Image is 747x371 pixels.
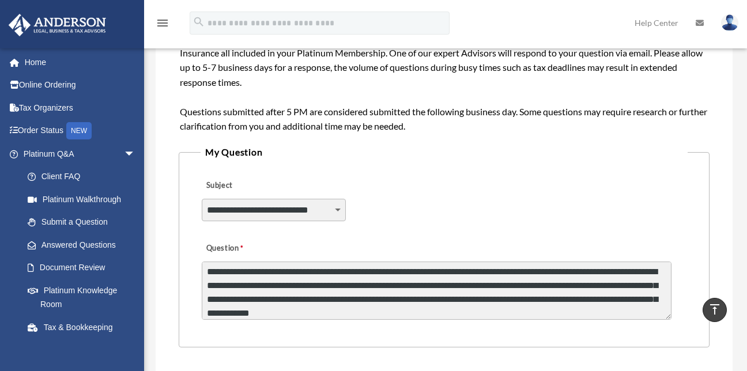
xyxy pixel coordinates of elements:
a: Home [8,51,153,74]
span: arrow_drop_down [124,142,147,166]
legend: My Question [201,144,688,160]
a: Client FAQ [16,165,153,188]
label: Subject [202,177,311,194]
a: Tax Organizers [8,96,153,119]
a: Platinum Q&Aarrow_drop_down [8,142,153,165]
img: Anderson Advisors Platinum Portal [5,14,110,36]
i: vertical_align_top [708,302,722,316]
a: Submit a Question [16,211,147,234]
a: Order StatusNEW [8,119,153,143]
a: Online Ordering [8,74,153,97]
i: menu [156,16,169,30]
a: menu [156,20,169,30]
div: NEW [66,122,92,139]
a: Answered Questions [16,233,153,256]
a: Platinum Walkthrough [16,188,153,211]
a: Platinum Knowledge Room [16,279,153,316]
i: search [193,16,205,28]
a: Tax & Bookkeeping Packages [16,316,153,353]
a: vertical_align_top [703,298,727,322]
a: Document Review [16,256,153,279]
img: User Pic [721,14,738,31]
label: Question [202,240,291,256]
